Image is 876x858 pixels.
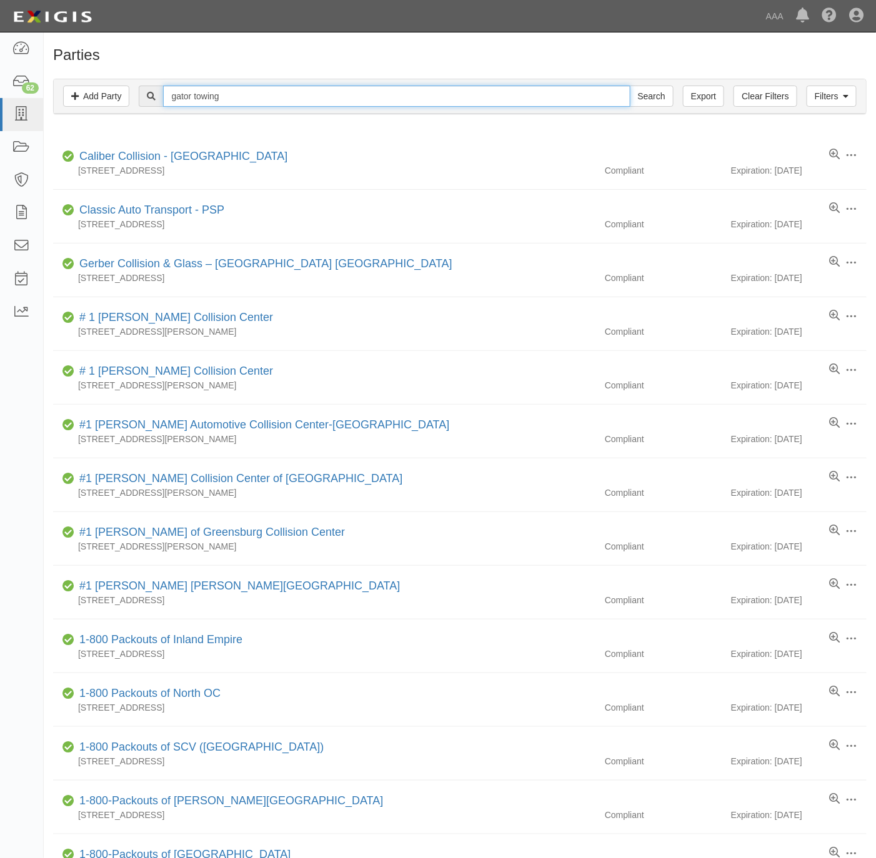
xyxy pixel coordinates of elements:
[53,433,595,445] div: [STREET_ADDRESS][PERSON_NAME]
[74,363,273,380] div: # 1 Cochran Collision Center
[829,202,840,215] a: View results summary
[595,809,731,821] div: Compliant
[62,797,74,806] i: Compliant
[829,149,840,161] a: View results summary
[53,540,595,553] div: [STREET_ADDRESS][PERSON_NAME]
[53,47,867,63] h1: Parties
[53,809,595,821] div: [STREET_ADDRESS]
[734,86,797,107] a: Clear Filters
[74,149,287,165] div: Caliber Collision - Gainesville
[829,793,840,806] a: View results summary
[829,417,840,430] a: View results summary
[53,486,595,499] div: [STREET_ADDRESS][PERSON_NAME]
[79,472,403,485] a: #1 [PERSON_NAME] Collision Center of [GEOGRAPHIC_DATA]
[79,794,383,807] a: 1-800-Packouts of [PERSON_NAME][GEOGRAPHIC_DATA]
[79,311,273,323] a: # 1 [PERSON_NAME] Collision Center
[74,632,242,648] div: 1-800 Packouts of Inland Empire
[53,325,595,338] div: [STREET_ADDRESS][PERSON_NAME]
[683,86,724,107] a: Export
[731,540,867,553] div: Expiration: [DATE]
[595,164,731,177] div: Compliant
[731,486,867,499] div: Expiration: [DATE]
[79,579,400,592] a: #1 [PERSON_NAME] [PERSON_NAME][GEOGRAPHIC_DATA]
[731,433,867,445] div: Expiration: [DATE]
[731,648,867,660] div: Expiration: [DATE]
[595,648,731,660] div: Compliant
[595,701,731,714] div: Compliant
[53,164,595,177] div: [STREET_ADDRESS]
[760,4,790,29] a: AAA
[53,218,595,230] div: [STREET_ADDRESS]
[829,525,840,537] a: View results summary
[822,9,837,24] i: Help Center - Complianz
[595,325,731,338] div: Compliant
[731,272,867,284] div: Expiration: [DATE]
[595,540,731,553] div: Compliant
[53,755,595,767] div: [STREET_ADDRESS]
[74,471,403,487] div: #1 Cochran Collision Center of Greensburg
[79,741,324,753] a: 1-800 Packouts of SCV ([GEOGRAPHIC_DATA])
[62,475,74,483] i: Compliant
[595,379,731,392] div: Compliant
[595,218,731,230] div: Compliant
[731,594,867,606] div: Expiration: [DATE]
[807,86,857,107] a: Filters
[62,152,74,161] i: Compliant
[163,86,630,107] input: Search
[829,578,840,591] a: View results summary
[63,86,129,107] a: Add Party
[79,526,345,538] a: #1 [PERSON_NAME] of Greensburg Collision Center
[731,379,867,392] div: Expiration: [DATE]
[22,82,39,94] div: 62
[9,6,96,28] img: logo-5460c22ac91f19d4615b14bd174203de0afe785f0fc80cf4dbbc73dc1793850b.png
[829,363,840,376] a: View results summary
[74,686,221,702] div: 1-800 Packouts of North OC
[62,528,74,537] i: Compliant
[62,313,74,322] i: Compliant
[595,755,731,767] div: Compliant
[829,686,840,698] a: View results summary
[630,86,674,107] input: Search
[74,202,224,219] div: Classic Auto Transport - PSP
[731,701,867,714] div: Expiration: [DATE]
[79,150,287,162] a: Caliber Collision - [GEOGRAPHIC_DATA]
[79,257,452,270] a: Gerber Collision & Glass – [GEOGRAPHIC_DATA] [GEOGRAPHIC_DATA]
[62,260,74,269] i: Compliant
[62,689,74,698] i: Compliant
[62,206,74,215] i: Compliant
[595,486,731,499] div: Compliant
[829,739,840,752] a: View results summary
[79,365,273,377] a: # 1 [PERSON_NAME] Collision Center
[62,367,74,376] i: Compliant
[829,256,840,269] a: View results summary
[731,218,867,230] div: Expiration: [DATE]
[62,582,74,591] i: Compliant
[79,418,450,431] a: #1 [PERSON_NAME] Automotive Collision Center-[GEOGRAPHIC_DATA]
[595,433,731,445] div: Compliant
[74,310,273,326] div: # 1 Cochran Collision Center
[74,256,452,272] div: Gerber Collision & Glass – Houston Brighton
[53,648,595,660] div: [STREET_ADDRESS]
[74,417,450,433] div: #1 Cochran Automotive Collision Center-Monroeville
[62,743,74,752] i: Compliant
[62,421,74,430] i: Compliant
[731,809,867,821] div: Expiration: [DATE]
[53,272,595,284] div: [STREET_ADDRESS]
[74,525,345,541] div: #1 Cochran of Greensburg Collision Center
[53,594,595,606] div: [STREET_ADDRESS]
[62,636,74,644] i: Compliant
[74,793,383,809] div: 1-800-Packouts of Beverly Hills
[731,325,867,338] div: Expiration: [DATE]
[79,687,221,699] a: 1-800 Packouts of North OC
[53,701,595,714] div: [STREET_ADDRESS]
[74,578,400,594] div: #1 Cochran Robinson Township
[829,471,840,483] a: View results summary
[79,633,242,646] a: 1-800 Packouts of Inland Empire
[595,594,731,606] div: Compliant
[74,739,324,756] div: 1-800 Packouts of SCV (Santa Clarita Valley)
[53,379,595,392] div: [STREET_ADDRESS][PERSON_NAME]
[829,632,840,644] a: View results summary
[731,164,867,177] div: Expiration: [DATE]
[79,204,224,216] a: Classic Auto Transport - PSP
[731,755,867,767] div: Expiration: [DATE]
